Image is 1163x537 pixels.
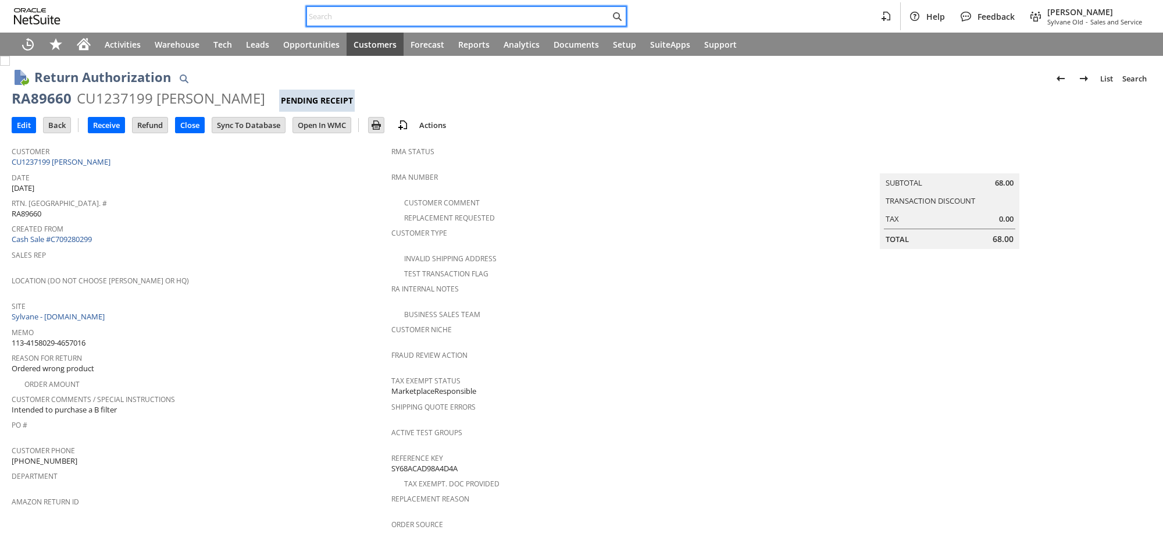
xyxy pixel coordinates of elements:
[12,353,82,363] a: Reason For Return
[504,39,540,50] span: Analytics
[12,157,113,167] a: CU1237199 [PERSON_NAME]
[177,72,191,86] img: Quick Find
[404,254,497,264] a: Invalid Shipping Address
[978,11,1015,22] span: Feedback
[293,118,351,133] input: Open In WMC
[12,224,63,234] a: Created From
[12,301,26,311] a: Site
[926,11,945,22] span: Help
[886,234,909,244] a: Total
[610,9,624,23] svg: Search
[98,33,148,56] a: Activities
[1047,6,1142,17] span: [PERSON_NAME]
[12,456,77,467] span: [PHONE_NUMBER]
[554,39,599,50] span: Documents
[451,33,497,56] a: Reports
[391,463,458,474] span: SY68ACAD98A4D4A
[1118,69,1151,88] a: Search
[411,39,444,50] span: Forecast
[14,8,60,24] svg: logo
[880,155,1019,173] caption: Summary
[12,234,92,244] a: Cash Sale #C709280299
[239,33,276,56] a: Leads
[391,386,476,397] span: MarketplaceResponsible
[12,311,108,322] a: Sylvane - [DOMAIN_NAME]
[1077,72,1091,86] img: Next
[391,172,438,182] a: RMA Number
[148,33,206,56] a: Warehouse
[155,39,199,50] span: Warehouse
[42,33,70,56] div: Shortcuts
[212,118,285,133] input: Sync To Database
[404,479,500,489] a: Tax Exempt. Doc Provided
[133,118,167,133] input: Refund
[369,118,383,132] img: Print
[12,208,41,219] span: RA89660
[415,120,451,130] a: Actions
[12,404,117,415] span: Intended to purchase a B filter
[993,233,1014,245] span: 68.00
[21,37,35,51] svg: Recent Records
[404,213,495,223] a: Replacement Requested
[391,494,469,504] a: Replacement reason
[14,33,42,56] a: Recent Records
[49,37,63,51] svg: Shortcuts
[995,177,1014,189] span: 68.00
[12,198,107,208] a: Rtn. [GEOGRAPHIC_DATA]. #
[105,39,141,50] span: Activities
[458,39,490,50] span: Reports
[12,183,34,194] span: [DATE]
[391,350,468,360] a: Fraud Review Action
[391,520,443,529] a: Order Source
[12,118,35,133] input: Edit
[886,214,899,224] a: Tax
[369,118,384,133] input: Print
[24,379,80,389] a: Order Amount
[44,118,70,133] input: Back
[12,363,94,374] span: Ordered wrong product
[77,89,265,108] div: CU1237199 [PERSON_NAME]
[246,39,269,50] span: Leads
[88,118,124,133] input: Receive
[613,39,636,50] span: Setup
[12,394,175,404] a: Customer Comments / Special Instructions
[391,147,434,157] a: RMA Status
[886,195,975,206] a: Transaction Discount
[12,420,27,430] a: PO #
[404,310,480,319] a: Business Sales Team
[34,67,171,87] h1: Return Authorization
[279,90,355,112] div: Pending Receipt
[176,118,204,133] input: Close
[1047,17,1083,26] span: Sylvane Old
[396,118,410,132] img: add-record.svg
[999,214,1014,225] span: 0.00
[643,33,697,56] a: SuiteApps
[1054,72,1068,86] img: Previous
[12,328,34,337] a: Memo
[206,33,239,56] a: Tech
[404,33,451,56] a: Forecast
[276,33,347,56] a: Opportunities
[391,325,452,335] a: Customer Niche
[404,269,488,279] a: Test Transaction Flag
[354,39,397,50] span: Customers
[12,446,75,456] a: Customer Phone
[391,228,447,238] a: Customer Type
[12,147,49,157] a: Customer
[547,33,606,56] a: Documents
[213,39,232,50] span: Tech
[391,428,462,438] a: Active Test Groups
[697,33,744,56] a: Support
[12,337,85,348] span: 113-4158029-4657016
[391,402,476,412] a: Shipping Quote Errors
[307,9,610,23] input: Search
[12,89,72,108] div: RA89660
[704,39,737,50] span: Support
[391,376,461,386] a: Tax Exempt Status
[1086,17,1088,26] span: -
[391,453,443,463] a: Reference Key
[12,173,30,183] a: Date
[70,33,98,56] a: Home
[12,497,79,507] a: Amazon Return ID
[606,33,643,56] a: Setup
